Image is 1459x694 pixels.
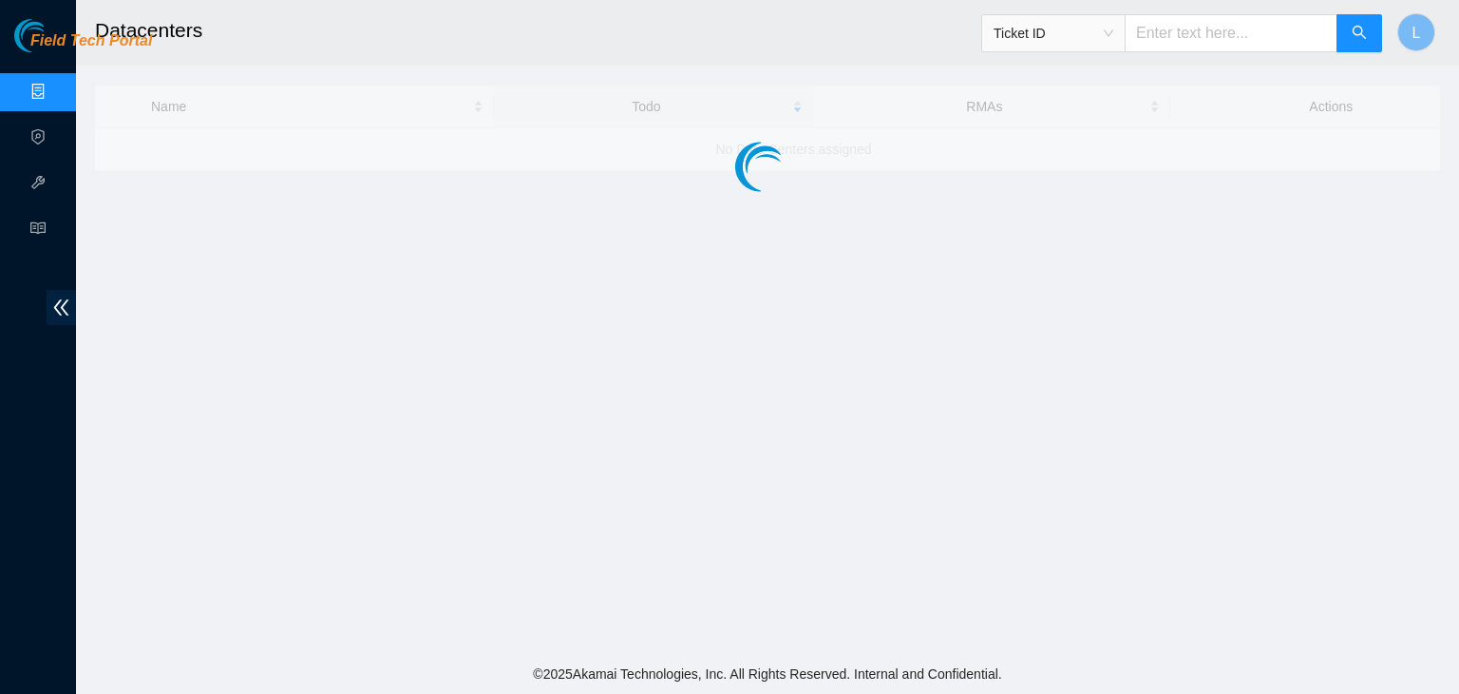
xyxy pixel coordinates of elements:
[1352,25,1367,43] span: search
[76,654,1459,694] footer: © 2025 Akamai Technologies, Inc. All Rights Reserved. Internal and Confidential.
[994,19,1113,48] span: Ticket ID
[30,32,152,50] span: Field Tech Portal
[1412,21,1421,45] span: L
[1397,13,1435,51] button: L
[14,34,152,59] a: Akamai TechnologiesField Tech Portal
[1125,14,1337,52] input: Enter text here...
[14,19,96,52] img: Akamai Technologies
[1336,14,1382,52] button: search
[30,212,46,250] span: read
[47,290,76,325] span: double-left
